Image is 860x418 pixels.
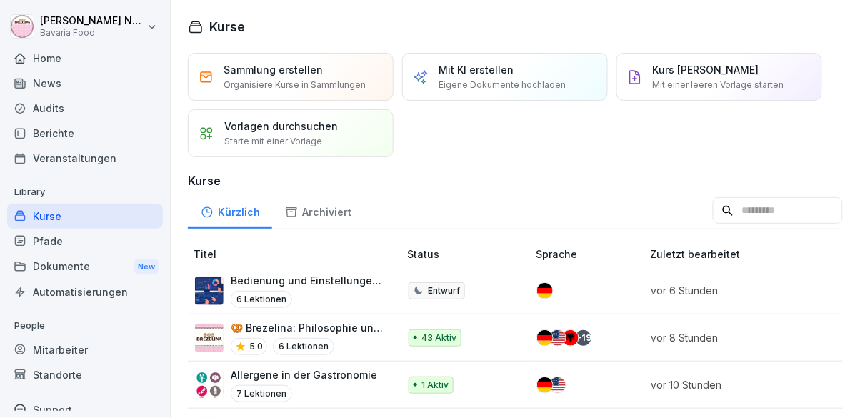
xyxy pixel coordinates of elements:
[537,283,553,299] img: de.svg
[209,17,245,36] h1: Kurse
[7,337,163,362] a: Mitarbeiter
[7,229,163,254] a: Pfade
[224,62,323,77] p: Sammlung erstellen
[563,330,579,346] img: al.svg
[188,172,843,189] h3: Kurse
[651,377,797,392] p: vor 10 Stunden
[7,254,163,280] div: Dokumente
[421,332,456,344] p: 43 Aktiv
[550,377,566,393] img: us.svg
[7,362,163,387] a: Standorte
[439,62,514,77] p: Mit KI erstellen
[576,330,591,346] div: + 19
[550,330,566,346] img: us.svg
[249,340,263,353] p: 5.0
[7,46,163,71] a: Home
[7,314,163,337] p: People
[536,247,644,262] p: Sprache
[231,367,377,382] p: Allergene in der Gastronomie
[194,247,401,262] p: Titel
[195,324,224,352] img: fkzffi32ddptk8ye5fwms4as.png
[439,79,566,91] p: Eigene Dokumente hochladen
[188,192,272,229] a: Kürzlich
[7,279,163,304] a: Automatisierungen
[273,338,334,355] p: 6 Lektionen
[653,79,784,91] p: Mit einer leeren Vorlage starten
[7,181,163,204] p: Library
[195,371,224,399] img: wi6qaxf14ni09ll6d10wcg5r.png
[224,119,338,134] p: Vorlagen durchsuchen
[650,247,814,262] p: Zuletzt bearbeitet
[195,277,224,305] img: b866vje5ul8i8850sgja75xb.png
[421,379,449,392] p: 1 Aktiv
[537,377,553,393] img: de.svg
[40,15,144,27] p: [PERSON_NAME] Neurohr
[7,204,163,229] a: Kurse
[7,146,163,171] a: Veranstaltungen
[231,273,384,288] p: Bedienung und Einstellungen der FP8 Steuerung
[224,79,366,91] p: Organisiere Kurse in Sammlungen
[428,284,460,297] p: Entwurf
[537,330,553,346] img: de.svg
[7,121,163,146] a: Berichte
[407,247,530,262] p: Status
[7,71,163,96] a: News
[224,135,322,148] p: Starte mit einer Vorlage
[40,28,144,38] p: Bavaria Food
[651,330,797,345] p: vor 8 Stunden
[651,283,797,298] p: vor 6 Stunden
[134,259,159,275] div: New
[7,254,163,280] a: DokumenteNew
[231,320,384,335] p: 🥨 Brezelina: Philosophie und Vielfalt
[7,96,163,121] a: Audits
[231,385,292,402] p: 7 Lektionen
[231,291,292,308] p: 6 Lektionen
[653,62,759,77] p: Kurs [PERSON_NAME]
[272,192,364,229] a: Archiviert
